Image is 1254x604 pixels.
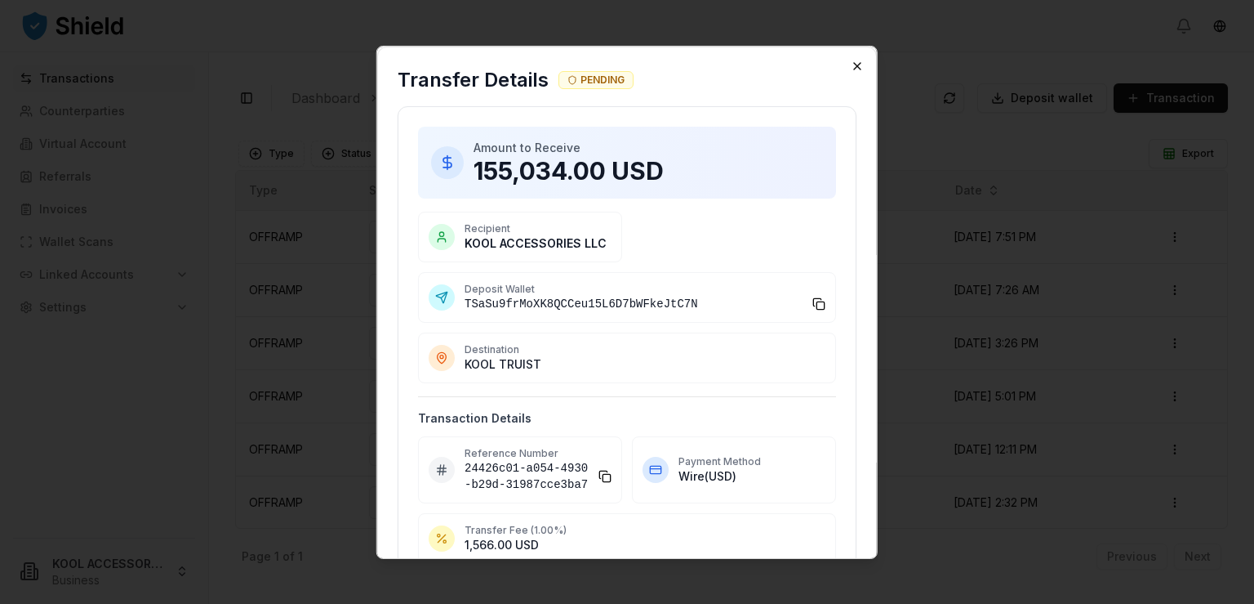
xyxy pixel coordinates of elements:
[678,468,825,484] p: Wire ( USD )
[558,70,634,88] div: PENDING
[678,454,825,468] p: Payment Method
[465,536,825,553] p: 1,566.00 USD
[398,66,549,92] h2: Transfer Details
[465,446,611,459] p: Reference Number
[474,155,823,185] p: 155,034.00 USD
[465,459,592,492] span: 24426c01-a054-4930-b29d-31987cce3ba7
[465,523,825,536] p: Transfer Fee ( 1.00 %)
[465,221,611,235] p: Recipient
[418,409,836,426] h4: Transaction Details
[465,356,825,372] p: KOOL TRUIST
[474,139,823,155] p: Amount to Receive
[465,295,806,311] span: TSaSu9frMoXK8QCCeu15L6D7bWFkeJtC7N
[465,235,611,251] p: KOOL ACCESSORIES LLC
[465,342,825,356] p: Destination
[465,282,825,295] p: Deposit Wallet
